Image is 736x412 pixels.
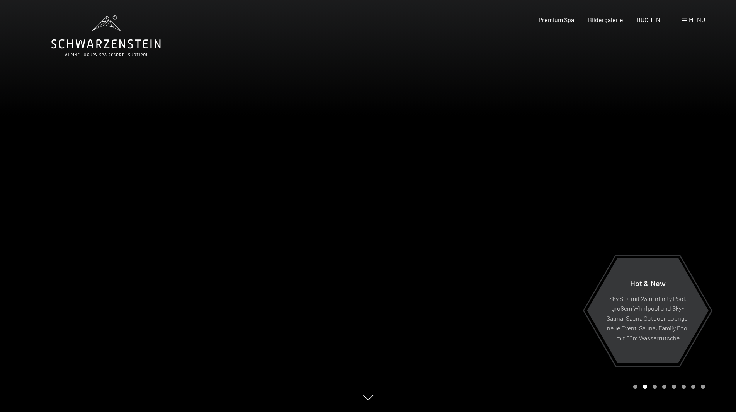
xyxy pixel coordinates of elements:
div: Carousel Page 2 (Current Slide) [643,385,647,389]
a: Hot & New Sky Spa mit 23m Infinity Pool, großem Whirlpool und Sky-Sauna, Sauna Outdoor Lounge, ne... [586,257,709,364]
div: Carousel Pagination [631,385,705,389]
div: Carousel Page 3 [653,385,657,389]
div: Carousel Page 4 [662,385,666,389]
span: Hot & New [630,278,666,287]
p: Sky Spa mit 23m Infinity Pool, großem Whirlpool und Sky-Sauna, Sauna Outdoor Lounge, neue Event-S... [606,293,690,343]
a: Premium Spa [539,16,574,23]
div: Carousel Page 6 [682,385,686,389]
a: Bildergalerie [588,16,623,23]
div: Carousel Page 5 [672,385,676,389]
div: Carousel Page 8 [701,385,705,389]
a: BUCHEN [637,16,660,23]
div: Carousel Page 1 [633,385,637,389]
div: Carousel Page 7 [691,385,695,389]
span: Menü [689,16,705,23]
